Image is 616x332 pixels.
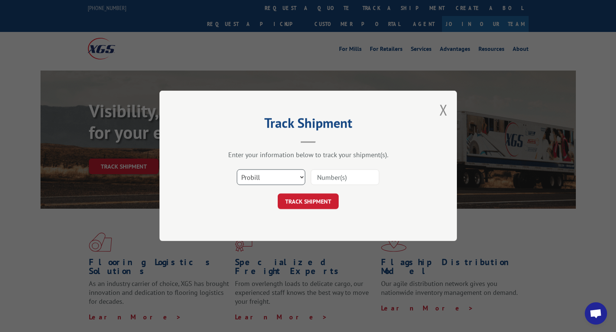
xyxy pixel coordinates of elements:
[439,100,448,120] button: Close modal
[278,194,339,209] button: TRACK SHIPMENT
[197,118,420,132] h2: Track Shipment
[585,302,607,325] div: Open chat
[197,151,420,159] div: Enter your information below to track your shipment(s).
[311,170,379,185] input: Number(s)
